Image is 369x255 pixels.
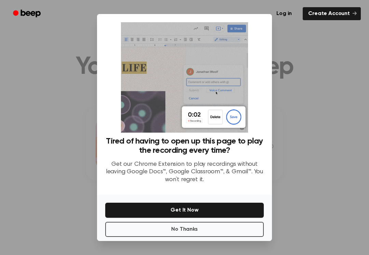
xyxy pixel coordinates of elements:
[105,161,264,184] p: Get our Chrome Extension to play recordings without leaving Google Docs™, Google Classroom™, & Gm...
[105,137,264,155] h3: Tired of having to open up this page to play the recording every time?
[303,7,361,20] a: Create Account
[8,7,47,21] a: Beep
[105,222,264,237] button: No Thanks
[121,22,248,133] img: Beep extension in action
[105,203,264,218] button: Get It Now
[270,6,299,22] a: Log in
